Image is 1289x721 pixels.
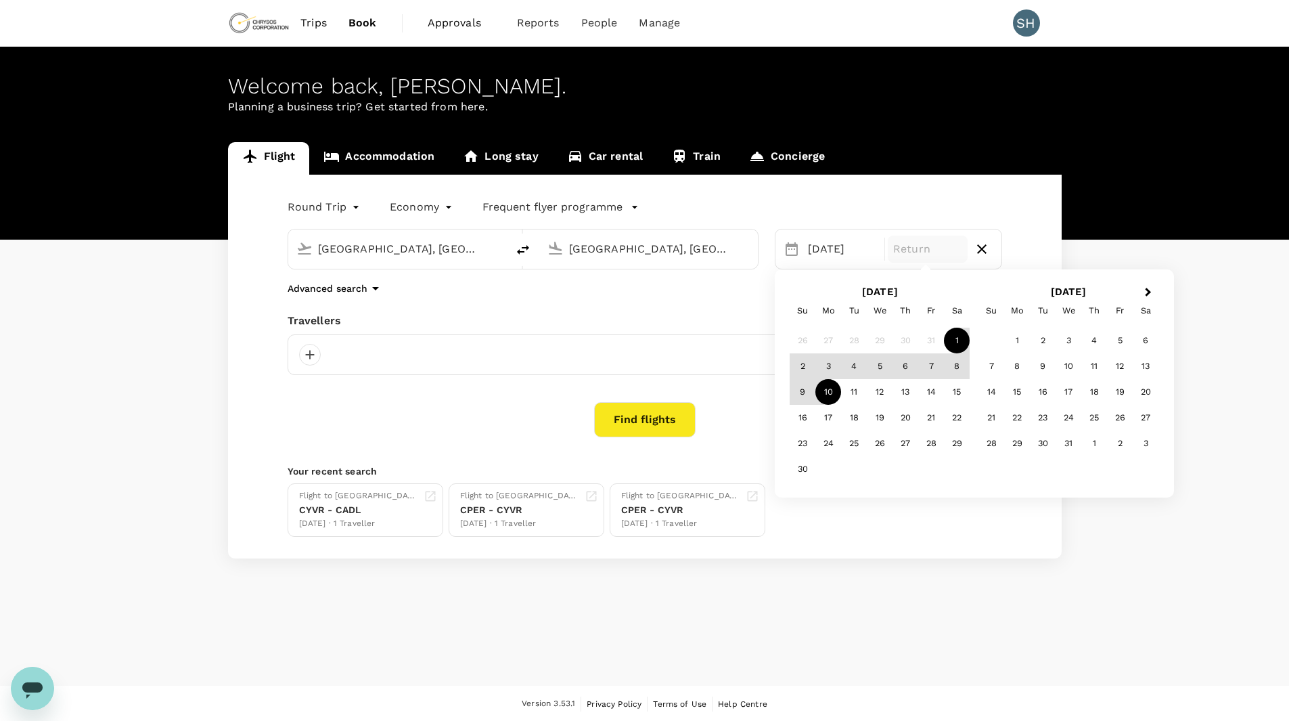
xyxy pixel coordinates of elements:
[1004,379,1030,405] div: Choose Monday, December 15th, 2025
[1056,298,1081,324] div: Wednesday
[790,405,815,431] div: Choose Sunday, November 16th, 2025
[892,431,918,456] div: Choose Thursday, November 27th, 2025
[978,298,1004,324] div: Sunday
[1081,405,1107,431] div: Choose Thursday, December 25th, 2025
[815,353,841,379] div: Choose Monday, November 3rd, 2025
[1004,353,1030,379] div: Choose Monday, December 8th, 2025
[815,431,841,456] div: Choose Monday, November 24th, 2025
[918,379,944,405] div: Choose Friday, November 14th, 2025
[1081,353,1107,379] div: Choose Thursday, December 11th, 2025
[1056,328,1081,353] div: Choose Wednesday, December 3rd, 2025
[1107,298,1133,324] div: Friday
[892,405,918,431] div: Choose Thursday, November 20th, 2025
[815,328,841,353] div: Not available Monday, October 27th, 2025
[1030,328,1056,353] div: Choose Tuesday, December 2nd, 2025
[299,517,418,531] div: [DATE] · 1 Traveller
[553,142,658,175] a: Car rental
[867,431,892,456] div: Choose Wednesday, November 26th, 2025
[522,697,575,711] span: Version 3.53.1
[1107,328,1133,353] div: Choose Friday, December 5th, 2025
[802,236,882,263] div: [DATE]
[892,298,918,324] div: Thursday
[790,298,815,324] div: Sunday
[918,298,944,324] div: Friday
[621,489,740,503] div: Flight to [GEOGRAPHIC_DATA]
[978,431,1004,456] div: Choose Sunday, December 28th, 2025
[288,464,1002,478] p: Your recent search
[718,699,767,709] span: Help Centre
[482,199,623,215] p: Frequent flyer programme
[1030,298,1056,324] div: Tuesday
[1081,379,1107,405] div: Choose Thursday, December 18th, 2025
[299,489,418,503] div: Flight to [GEOGRAPHIC_DATA]
[1030,405,1056,431] div: Choose Tuesday, December 23rd, 2025
[790,456,815,482] div: Choose Sunday, November 30th, 2025
[867,298,892,324] div: Wednesday
[841,405,867,431] div: Choose Tuesday, November 18th, 2025
[1030,379,1056,405] div: Choose Tuesday, December 16th, 2025
[978,405,1004,431] div: Choose Sunday, December 21st, 2025
[1133,379,1158,405] div: Choose Saturday, December 20th, 2025
[978,379,1004,405] div: Choose Sunday, December 14th, 2025
[1056,431,1081,456] div: Choose Wednesday, December 31st, 2025
[594,402,696,437] button: Find flights
[1107,379,1133,405] div: Choose Friday, December 19th, 2025
[497,247,500,250] button: Open
[735,142,839,175] a: Concierge
[228,74,1062,99] div: Welcome back , [PERSON_NAME] .
[1004,328,1030,353] div: Choose Monday, December 1st, 2025
[790,328,970,482] div: Month November, 2025
[815,405,841,431] div: Choose Monday, November 17th, 2025
[790,379,815,405] div: Choose Sunday, November 9th, 2025
[786,286,974,298] h2: [DATE]
[790,328,815,353] div: Not available Sunday, October 26th, 2025
[517,15,560,31] span: Reports
[1056,379,1081,405] div: Choose Wednesday, December 17th, 2025
[569,238,729,259] input: Going to
[288,313,1002,329] div: Travellers
[1139,282,1160,304] button: Next Month
[1081,298,1107,324] div: Thursday
[288,282,367,295] p: Advanced search
[1004,431,1030,456] div: Choose Monday, December 29th, 2025
[1004,405,1030,431] div: Choose Monday, December 22nd, 2025
[944,379,970,405] div: Choose Saturday, November 15th, 2025
[639,15,680,31] span: Manage
[1030,353,1056,379] div: Choose Tuesday, December 9th, 2025
[892,379,918,405] div: Choose Thursday, November 13th, 2025
[978,328,1158,456] div: Month December, 2025
[1107,353,1133,379] div: Choose Friday, December 12th, 2025
[841,328,867,353] div: Not available Tuesday, October 28th, 2025
[482,199,639,215] button: Frequent flyer programme
[918,405,944,431] div: Choose Friday, November 21st, 2025
[841,298,867,324] div: Tuesday
[867,405,892,431] div: Choose Wednesday, November 19th, 2025
[892,353,918,379] div: Choose Thursday, November 6th, 2025
[390,196,455,218] div: Economy
[790,431,815,456] div: Choose Sunday, November 23rd, 2025
[1133,328,1158,353] div: Choose Saturday, December 6th, 2025
[657,142,735,175] a: Train
[621,517,740,531] div: [DATE] · 1 Traveller
[841,379,867,405] div: Choose Tuesday, November 11th, 2025
[300,15,327,31] span: Trips
[944,405,970,431] div: Choose Saturday, November 22nd, 2025
[621,503,740,517] div: CPER - CYVR
[1081,328,1107,353] div: Choose Thursday, December 4th, 2025
[944,353,970,379] div: Choose Saturday, November 8th, 2025
[867,328,892,353] div: Not available Wednesday, October 29th, 2025
[309,142,449,175] a: Accommodation
[944,328,970,353] div: Choose Saturday, November 1st, 2025
[918,431,944,456] div: Choose Friday, November 28th, 2025
[815,379,841,405] div: Choose Monday, November 10th, 2025
[841,353,867,379] div: Choose Tuesday, November 4th, 2025
[944,298,970,324] div: Saturday
[1056,353,1081,379] div: Choose Wednesday, December 10th, 2025
[1004,298,1030,324] div: Monday
[228,142,310,175] a: Flight
[460,489,579,503] div: Flight to [GEOGRAPHIC_DATA]
[1056,405,1081,431] div: Choose Wednesday, December 24th, 2025
[1133,298,1158,324] div: Saturday
[318,238,478,259] input: Depart from
[790,353,815,379] div: Choose Sunday, November 2nd, 2025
